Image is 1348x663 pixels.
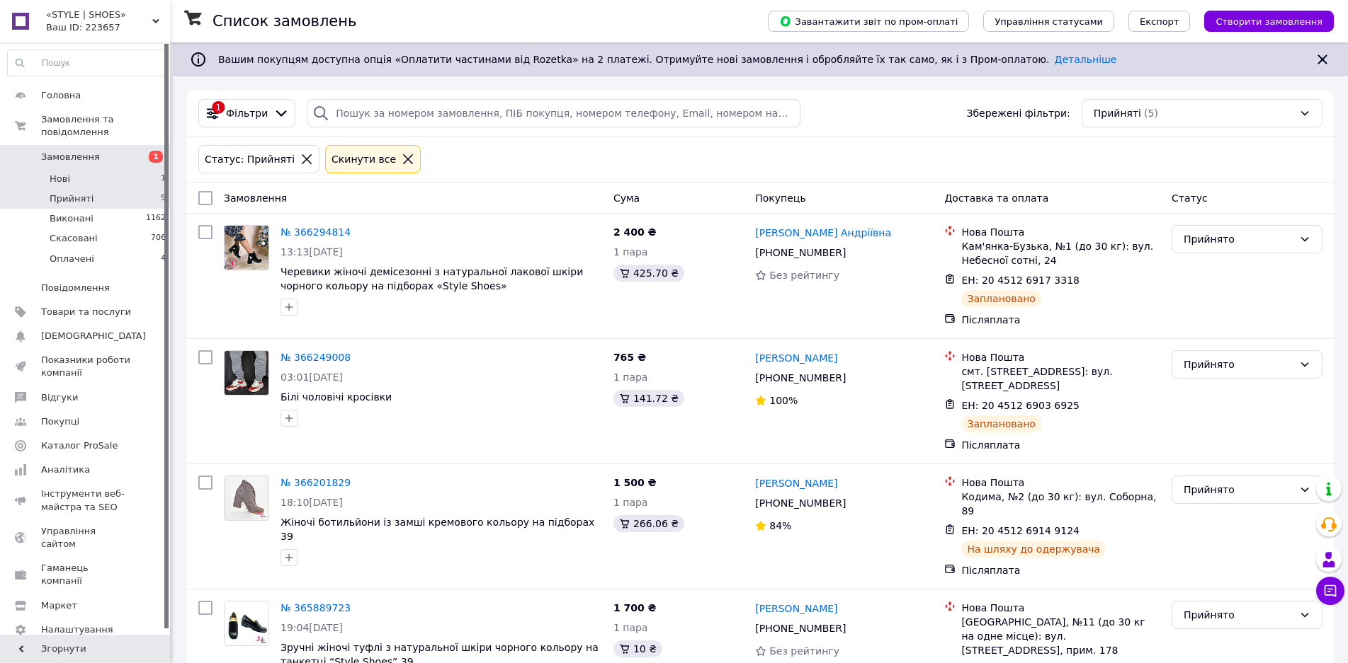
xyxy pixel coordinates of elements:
[281,517,594,542] a: Жіночі ботильйони із замші кремового кольору на підборах 39
[961,415,1041,432] div: Заплановано
[966,106,1070,120] span: Збережені фільтри:
[1204,11,1334,32] button: Створити замовлення
[281,266,583,292] span: Черевики жіночі демісезонні з натуральної лакової шкіри чорного кольору на підборах «Style Shoes»
[769,520,791,531] span: 84%
[225,601,268,645] img: Фото товару
[944,192,1048,204] span: Доставка та оплата
[41,415,79,428] span: Покупці
[613,192,640,204] span: Cума
[281,602,351,613] a: № 365889723
[1094,106,1141,120] span: Прийняті
[613,622,648,633] span: 1 пара
[613,352,646,363] span: 765 ₴
[779,15,958,28] span: Завантажити звіт по пром-оплаті
[161,192,166,205] span: 5
[161,173,166,185] span: 1
[225,351,268,395] img: Фото товару
[50,232,98,245] span: Скасовані
[329,151,399,167] div: Cкинути все
[281,226,351,238] a: № 366294814
[768,11,969,32] button: Завантажити звіт по пром-оплаті
[224,225,269,270] a: Фото товару
[41,306,131,318] span: Товари та послуги
[50,253,94,265] span: Оплачені
[41,391,78,404] span: Відгуки
[961,225,1160,239] div: Нова Пошта
[226,106,268,120] span: Фільтри
[1184,231,1293,247] div: Прийнято
[769,645,839,657] span: Без рейтингу
[755,476,837,490] a: [PERSON_NAME]
[149,151,163,163] span: 1
[41,488,131,513] span: Інструменти веб-майстра та SEO
[1144,108,1158,119] span: (5)
[613,515,684,532] div: 266.06 ₴
[224,192,287,204] span: Замовлення
[961,541,1106,558] div: На шляху до одержувача
[41,599,77,612] span: Маркет
[755,351,837,365] a: [PERSON_NAME]
[202,151,298,167] div: Статус: Прийняті
[281,391,392,403] span: Білі чоловічі кросівки
[755,372,846,384] span: [PHONE_NUMBER]
[41,151,100,163] span: Замовлення
[961,615,1160,657] div: [GEOGRAPHIC_DATA], №11 (до 30 кг на одне місце): вул. [STREET_ADDRESS], прим. 178
[307,99,800,127] input: Пошук за номером замовлення, ПІБ покупця, номером телефону, Email, номером накладної
[50,173,70,185] span: Нові
[1216,16,1322,27] span: Створити замовлення
[755,601,837,616] a: [PERSON_NAME]
[41,89,81,102] span: Головна
[161,253,166,265] span: 4
[961,525,1080,536] span: ЕН: 20 4512 6914 9124
[613,497,648,508] span: 1 пара
[961,490,1160,518] div: Кодима, №2 (до 30 кг): вул. Соборна, 89
[50,192,94,205] span: Прийняті
[961,313,1160,327] div: Післяплата
[151,232,166,245] span: 706
[1184,357,1293,372] div: Прийнято
[46,8,152,21] span: «STYLE | SHOES»
[213,13,356,30] h1: Список замовлень
[281,371,343,383] span: 03:01[DATE]
[961,475,1160,490] div: Нова Пошта
[41,623,113,636] span: Налаштування
[1128,11,1191,32] button: Експорт
[41,525,131,550] span: Управління сайтом
[281,477,351,488] a: № 366201829
[1055,54,1117,65] a: Детальніше
[225,476,268,520] img: Фото товару
[50,212,94,225] span: Виконані
[755,226,891,240] a: [PERSON_NAME] Андріївна
[613,390,684,407] div: 141.72 ₴
[281,246,343,258] span: 13:13[DATE]
[769,270,839,281] span: Без рейтингу
[1172,192,1208,204] span: Статус
[613,640,662,657] div: 10 ₴
[755,497,846,509] span: [PHONE_NUMBER]
[224,601,269,646] a: Фото товару
[281,497,343,508] span: 18:10[DATE]
[613,477,657,488] span: 1 500 ₴
[41,354,131,379] span: Показники роботи компанії
[961,239,1160,267] div: Кам'янка-Бузька, №1 (до 30 кг): вул. Небесної сотні, 24
[613,226,657,238] span: 2 400 ₴
[613,371,648,383] span: 1 пара
[1190,15,1334,26] a: Створити замовлення
[225,226,268,270] img: Фото товару
[983,11,1114,32] button: Управління статусами
[41,439,118,452] span: Каталог ProSale
[41,330,146,342] span: [DEMOGRAPHIC_DATA]
[755,623,846,634] span: [PHONE_NUMBER]
[613,246,648,258] span: 1 пара
[41,113,170,139] span: Замовлення та повідомлення
[41,282,110,294] span: Повідомлення
[961,364,1160,393] div: смт. [STREET_ADDRESS]: вул. [STREET_ADDRESS]
[281,352,351,363] a: № 366249008
[41,562,131,587] span: Гаманець компанії
[961,563,1160,577] div: Післяплата
[41,463,90,476] span: Аналітика
[995,16,1103,27] span: Управління статусами
[224,475,269,521] a: Фото товару
[1184,482,1293,497] div: Прийнято
[961,350,1160,364] div: Нова Пошта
